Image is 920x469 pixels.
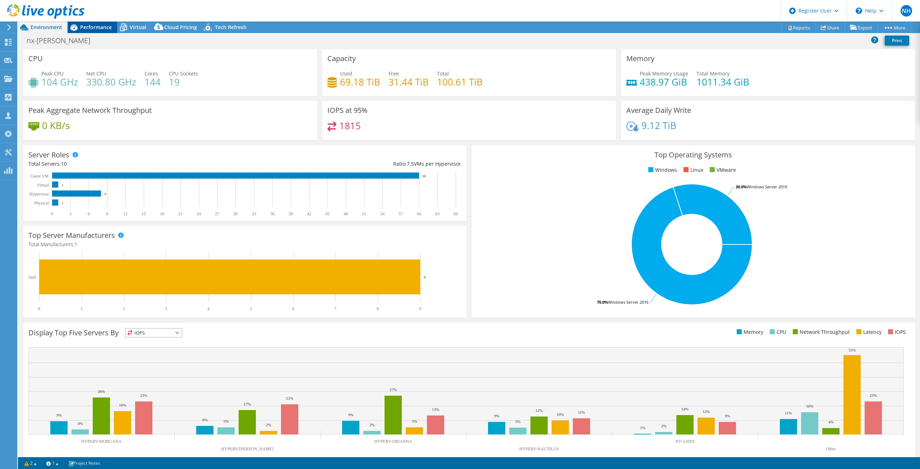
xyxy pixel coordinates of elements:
text: 63 [435,211,440,216]
h4: 100.61 TiB [437,78,483,86]
text: 6% [202,418,208,422]
h3: CPU [28,55,43,63]
tspan: 30.0% [736,184,747,189]
text: 2% [369,423,375,427]
span: Performance [80,24,112,31]
text: 1 [62,201,64,205]
text: 60 [417,211,421,216]
text: 9% [725,414,730,418]
text: 15 [142,211,146,216]
span: IOPS [125,328,182,337]
span: Total [437,70,449,77]
text: 13% [432,407,439,411]
span: 1 [74,241,77,248]
text: 5 [250,306,252,311]
text: 11% [785,411,792,415]
h3: IOPS at 95% [327,106,368,114]
text: 57 [399,211,403,216]
text: 8 [377,306,379,311]
text: 42 [307,211,311,216]
text: 54 [380,211,385,216]
text: Guest VM [31,174,49,179]
li: VMware [708,166,736,174]
span: Peak Memory Usage [640,70,688,77]
text: 21% [286,396,293,400]
text: 9% [494,414,500,418]
tspan: Windows Server 2016 [608,299,648,305]
text: Other [826,446,836,451]
h4: 330.80 GHz [86,78,136,86]
span: Peak CPU [41,70,64,77]
tspan: 70.0% [597,299,608,305]
text: HYPERV-MORGANA [81,439,121,444]
text: Hypervisor [29,192,49,197]
li: Latency [855,328,882,336]
text: 2% [266,423,271,427]
text: 11% [578,410,585,414]
text: 27% [390,387,397,392]
text: 2 [123,306,125,311]
h4: 31.44 TiB [388,78,429,86]
text: 9% [56,413,62,417]
h4: Total Manufacturers: [28,240,461,248]
text: 33 [252,211,256,216]
span: 7.5 [407,160,414,167]
text: 8 [105,192,106,196]
text: Dell [28,275,36,280]
h4: 69.18 TiB [340,78,380,86]
text: 45 [325,211,330,216]
h3: Server Roles [28,151,69,159]
h3: Average Daily Write [626,106,691,114]
span: Virtual [130,24,146,31]
h4: 9.12 TiB [641,121,676,129]
text: Virtual [37,183,49,188]
text: 16% [806,404,813,408]
text: 1 [80,306,83,311]
text: 5% [515,419,521,424]
a: More [878,22,911,33]
a: Share [815,22,845,33]
svg: \n [856,8,862,14]
h4: 0 KB/s [42,121,70,129]
text: 39 [289,211,293,216]
text: HYPERV-ORIANNA [374,439,412,444]
text: 1 [62,183,64,187]
text: 6 [88,211,90,216]
text: 60 [423,174,426,178]
li: Network Throughput [791,328,850,336]
li: IOPS [886,328,906,336]
text: 26% [98,389,105,394]
text: 23% [870,393,877,397]
div: Ratio: VMs per Hypervisor [245,160,461,168]
h3: Capacity [327,55,356,63]
text: 17% [244,402,251,406]
text: 4 [207,306,210,311]
span: Total Memory [696,70,730,77]
h4: 144 [144,78,161,86]
span: Cloud Pricing [164,24,197,31]
h3: Peak Aggregate Network Throughput [28,106,152,114]
text: 5% [224,419,229,423]
text: 12% [535,408,543,413]
text: 18 [160,211,164,216]
text: 3 [165,306,167,311]
h3: Top Operating Systems [477,151,910,159]
text: 2% [661,424,667,428]
text: 48 [344,211,348,216]
h3: Memory [626,55,654,63]
h4: 438.97 GiB [640,78,688,86]
text: 1% [640,426,645,430]
span: 10 [61,160,67,167]
text: 55% [848,348,856,352]
text: 14% [681,407,689,411]
text: 30 [233,211,238,216]
a: Export [845,22,878,33]
text: 9% [348,413,354,417]
h4: 19 [169,78,198,86]
span: Environment [31,24,62,31]
h4: 1815 [339,122,361,130]
h1: nx-[PERSON_NAME] [23,37,101,45]
span: NH [901,5,912,17]
text: 9 [106,211,108,216]
a: Reports [781,22,816,33]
